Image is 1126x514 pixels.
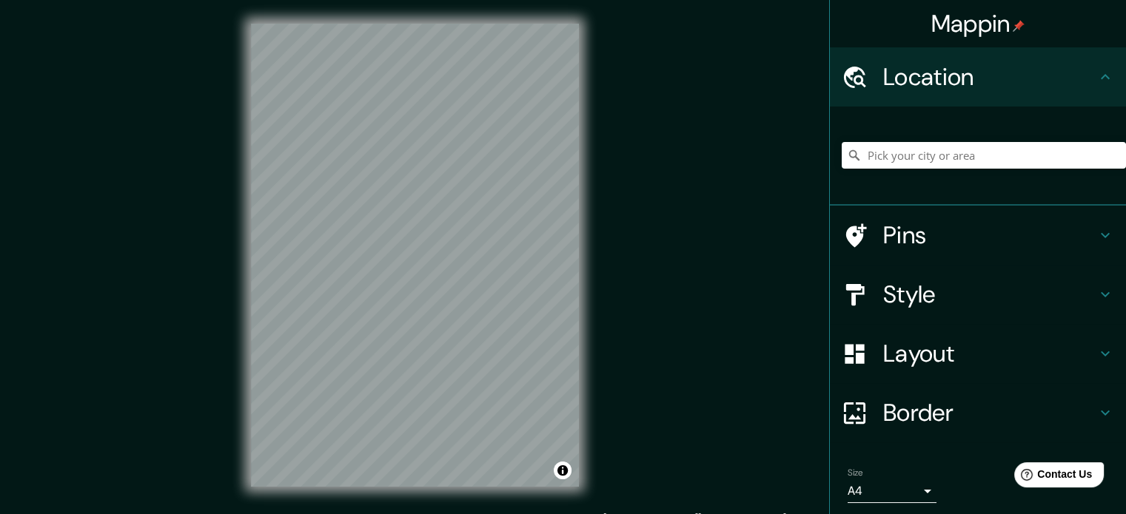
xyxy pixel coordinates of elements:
[883,339,1096,368] h4: Layout
[830,383,1126,442] div: Border
[830,206,1126,265] div: Pins
[842,142,1126,169] input: Pick your city or area
[830,265,1126,324] div: Style
[1013,20,1025,32] img: pin-icon.png
[994,456,1110,498] iframe: Help widget launcher
[883,62,1096,92] h4: Location
[931,9,1025,38] h4: Mappin
[883,398,1096,427] h4: Border
[848,467,863,479] label: Size
[554,461,572,479] button: Toggle attribution
[251,24,579,487] canvas: Map
[883,280,1096,309] h4: Style
[848,479,936,503] div: A4
[883,220,1096,250] h4: Pins
[830,47,1126,106] div: Location
[830,324,1126,383] div: Layout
